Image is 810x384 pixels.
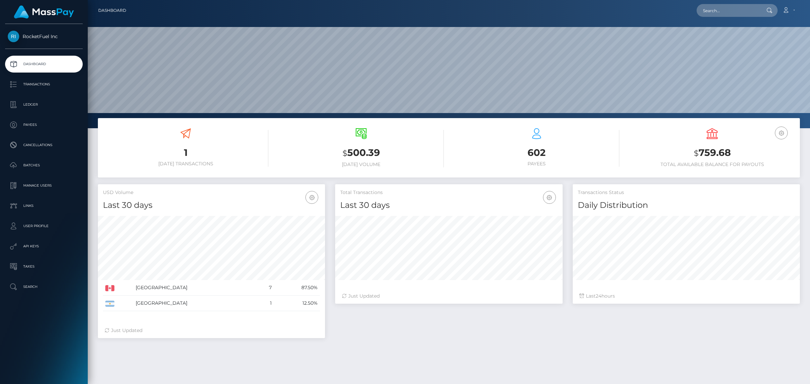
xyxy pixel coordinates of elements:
[8,59,80,69] p: Dashboard
[5,177,83,194] a: Manage Users
[8,79,80,89] p: Transactions
[578,199,795,211] h4: Daily Distribution
[454,146,619,159] h3: 602
[5,218,83,235] a: User Profile
[103,146,268,159] h3: 1
[5,76,83,93] a: Transactions
[14,5,74,19] img: MassPay Logo
[629,162,795,167] h6: Total Available Balance for Payouts
[8,31,19,42] img: RocketFuel Inc
[340,199,557,211] h4: Last 30 days
[278,146,444,160] h3: 500.39
[258,280,274,296] td: 7
[8,262,80,272] p: Taxes
[596,293,601,299] span: 24
[578,189,795,196] h5: Transactions Status
[105,285,114,291] img: CA.png
[8,140,80,150] p: Cancellations
[8,241,80,251] p: API Keys
[5,56,83,73] a: Dashboard
[5,278,83,295] a: Search
[5,33,83,39] span: RocketFuel Inc
[105,301,114,307] img: AR.png
[105,327,318,334] div: Just Updated
[98,3,126,18] a: Dashboard
[5,96,83,113] a: Ledger
[8,282,80,292] p: Search
[340,189,557,196] h5: Total Transactions
[697,4,760,17] input: Search...
[8,100,80,110] p: Ledger
[103,189,320,196] h5: USD Volume
[342,293,556,300] div: Just Updated
[694,148,699,158] small: $
[5,137,83,154] a: Cancellations
[343,148,347,158] small: $
[274,296,320,311] td: 12.50%
[133,296,258,311] td: [GEOGRAPHIC_DATA]
[8,160,80,170] p: Batches
[579,293,793,300] div: Last hours
[103,199,320,211] h4: Last 30 days
[278,162,444,167] h6: [DATE] Volume
[5,116,83,133] a: Payees
[629,146,795,160] h3: 759.68
[5,258,83,275] a: Taxes
[258,296,274,311] td: 1
[5,238,83,255] a: API Keys
[133,280,258,296] td: [GEOGRAPHIC_DATA]
[5,157,83,174] a: Batches
[8,221,80,231] p: User Profile
[8,201,80,211] p: Links
[8,120,80,130] p: Payees
[274,280,320,296] td: 87.50%
[8,181,80,191] p: Manage Users
[5,197,83,214] a: Links
[103,161,268,167] h6: [DATE] Transactions
[454,161,619,167] h6: Payees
